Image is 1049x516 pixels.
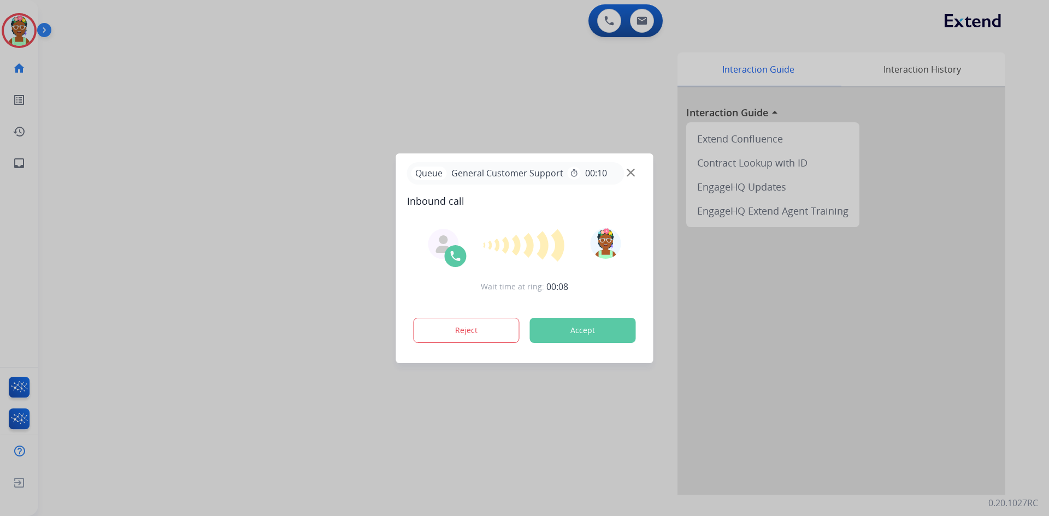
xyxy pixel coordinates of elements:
img: close-button [627,168,635,176]
img: avatar [590,228,621,259]
mat-icon: timer [570,169,579,177]
span: Inbound call [407,193,643,209]
span: 00:08 [546,280,568,293]
p: 0.20.1027RC [988,496,1038,509]
img: agent-avatar [435,235,452,253]
span: General Customer Support [447,167,568,180]
button: Accept [530,318,636,343]
img: call-icon [449,250,462,263]
button: Reject [414,318,520,343]
p: Queue [411,167,447,180]
span: 00:10 [585,167,607,180]
span: Wait time at ring: [481,281,544,292]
